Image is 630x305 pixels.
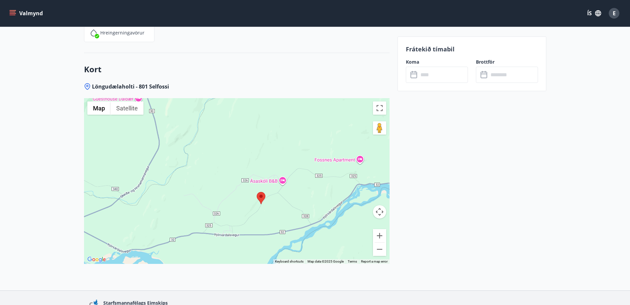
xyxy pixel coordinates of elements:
p: Hreingerningavörur [100,30,144,36]
button: ÍS [584,7,605,19]
span: Map data ©2025 Google [308,260,344,263]
a: Report a map error [361,260,388,263]
label: Brottför [476,59,538,65]
button: Map camera controls [373,205,386,218]
img: Google [86,255,108,264]
p: Frátekið tímabil [406,45,538,53]
label: Koma [406,59,468,65]
button: Zoom out [373,243,386,256]
button: Toggle fullscreen view [373,101,386,115]
button: Drag Pegman onto the map to open Street View [373,121,386,135]
span: E [613,10,616,17]
button: menu [8,7,45,19]
img: IEMZxl2UAX2uiPqnGqR2ECYTbkBjM7IGMvKNT7zJ.svg [90,29,98,37]
button: Zoom in [373,229,386,242]
a: Terms [348,260,357,263]
button: Show satellite imagery [111,101,143,115]
h3: Kort [84,64,390,75]
button: Show street map [87,101,111,115]
a: Open this area in Google Maps (opens a new window) [86,255,108,264]
button: E [606,5,622,21]
span: Löngudælaholti - 801 Selfossi [92,83,169,90]
button: Keyboard shortcuts [275,259,304,264]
